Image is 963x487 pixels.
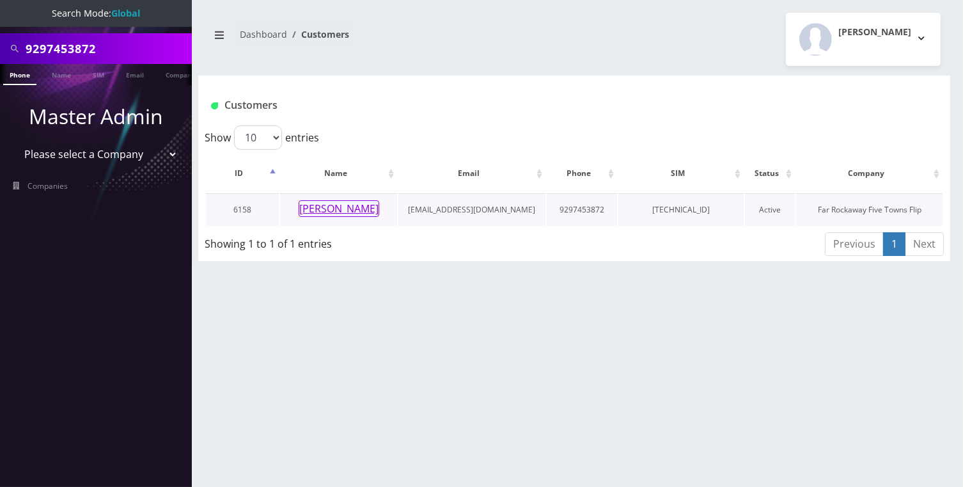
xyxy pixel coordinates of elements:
[234,125,282,150] select: Showentries
[618,155,744,192] th: SIM: activate to sort column ascending
[205,125,319,150] label: Show entries
[52,7,140,19] span: Search Mode:
[206,193,279,226] td: 6158
[905,232,944,256] a: Next
[796,155,943,192] th: Company: activate to sort column ascending
[120,64,150,84] a: Email
[618,193,744,226] td: [TECHNICAL_ID]
[111,7,140,19] strong: Global
[159,64,202,84] a: Company
[796,193,943,226] td: Far Rockaway Five Towns Flip
[786,13,941,66] button: [PERSON_NAME]
[3,64,36,85] a: Phone
[398,155,545,192] th: Email: activate to sort column ascending
[28,180,68,191] span: Companies
[547,193,617,226] td: 9297453872
[398,193,545,226] td: [EMAIL_ADDRESS][DOMAIN_NAME]
[883,232,905,256] a: 1
[208,21,565,58] nav: breadcrumb
[745,155,795,192] th: Status: activate to sort column ascending
[745,193,795,226] td: Active
[287,28,349,41] li: Customers
[838,27,911,38] h2: [PERSON_NAME]
[45,64,77,84] a: Name
[206,155,279,192] th: ID: activate to sort column descending
[825,232,884,256] a: Previous
[26,36,189,61] input: Search All Companies
[299,200,379,217] button: [PERSON_NAME]
[280,155,397,192] th: Name: activate to sort column ascending
[86,64,111,84] a: SIM
[547,155,617,192] th: Phone: activate to sort column ascending
[240,28,287,40] a: Dashboard
[205,231,503,251] div: Showing 1 to 1 of 1 entries
[211,99,813,111] h1: Customers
